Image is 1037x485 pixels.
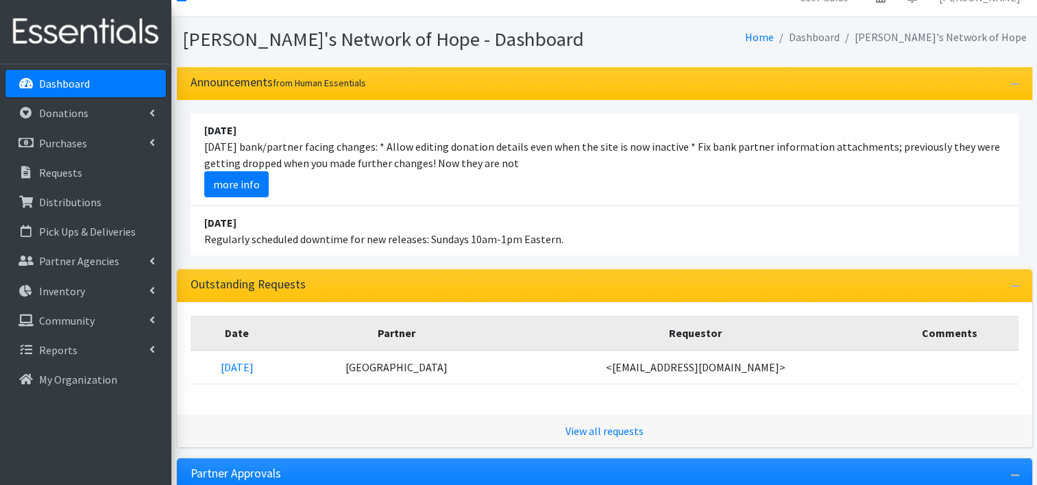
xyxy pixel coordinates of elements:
[39,195,101,209] p: Distributions
[191,316,284,350] th: Date
[5,129,166,157] a: Purchases
[840,27,1027,47] li: [PERSON_NAME]'s Network of Hope
[509,316,881,350] th: Requestor
[204,216,236,229] strong: [DATE]
[204,171,269,197] a: more info
[39,254,119,268] p: Partner Agencies
[284,316,509,350] th: Partner
[191,114,1018,206] li: [DATE] bank/partner facing changes: * Allow editing donation details even when the site is now in...
[39,343,77,357] p: Reports
[191,467,281,481] h3: Partner Approvals
[5,159,166,186] a: Requests
[191,206,1018,256] li: Regularly scheduled downtime for new releases: Sundays 10am-1pm Eastern.
[5,9,166,55] img: HumanEssentials
[39,106,88,120] p: Donations
[774,27,840,47] li: Dashboard
[191,75,366,90] h3: Announcements
[881,316,1018,350] th: Comments
[39,373,117,386] p: My Organization
[221,360,254,374] a: [DATE]
[204,123,236,137] strong: [DATE]
[39,314,95,327] p: Community
[5,70,166,97] a: Dashboard
[191,277,306,292] h3: Outstanding Requests
[5,336,166,364] a: Reports
[182,27,600,51] h1: [PERSON_NAME]'s Network of Hope - Dashboard
[5,247,166,275] a: Partner Agencies
[39,136,87,150] p: Purchases
[39,284,85,298] p: Inventory
[5,218,166,245] a: Pick Ups & Deliveries
[273,77,366,89] small: from Human Essentials
[745,30,774,44] a: Home
[565,424,644,438] a: View all requests
[39,225,136,238] p: Pick Ups & Deliveries
[5,188,166,216] a: Distributions
[509,350,881,384] td: <[EMAIL_ADDRESS][DOMAIN_NAME]>
[5,277,166,305] a: Inventory
[284,350,509,384] td: [GEOGRAPHIC_DATA]
[5,99,166,127] a: Donations
[5,366,166,393] a: My Organization
[5,307,166,334] a: Community
[39,166,82,179] p: Requests
[39,77,90,90] p: Dashboard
